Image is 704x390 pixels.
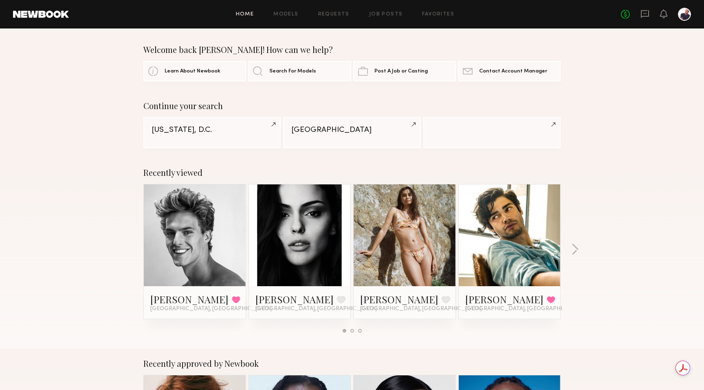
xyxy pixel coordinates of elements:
[273,12,298,17] a: Models
[143,359,561,368] div: Recently approved by Newbook
[150,306,272,312] span: [GEOGRAPHIC_DATA], [GEOGRAPHIC_DATA]
[255,293,334,306] a: [PERSON_NAME]
[360,306,482,312] span: [GEOGRAPHIC_DATA], [GEOGRAPHIC_DATA]
[236,12,254,17] a: Home
[152,126,273,134] div: [US_STATE], D.C.
[318,12,350,17] a: Requests
[465,306,587,312] span: [GEOGRAPHIC_DATA], [GEOGRAPHIC_DATA]
[369,12,403,17] a: Job Posts
[479,69,547,74] span: Contact Account Manager
[255,306,377,312] span: [GEOGRAPHIC_DATA], [GEOGRAPHIC_DATA]
[248,61,351,81] a: Search For Models
[374,69,428,74] span: Post A Job or Casting
[143,101,561,111] div: Continue your search
[150,293,229,306] a: [PERSON_NAME]
[353,61,456,81] a: Post A Job or Casting
[291,126,412,134] div: [GEOGRAPHIC_DATA]
[165,69,220,74] span: Learn About Newbook
[269,69,316,74] span: Search For Models
[465,293,543,306] a: [PERSON_NAME]
[143,168,561,177] div: Recently viewed
[143,61,246,81] a: Learn About Newbook
[143,45,561,55] div: Welcome back [PERSON_NAME]! How can we help?
[143,117,281,148] a: [US_STATE], D.C.
[283,117,420,148] a: [GEOGRAPHIC_DATA]
[458,61,561,81] a: Contact Account Manager
[422,12,454,17] a: Favorites
[360,293,438,306] a: [PERSON_NAME]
